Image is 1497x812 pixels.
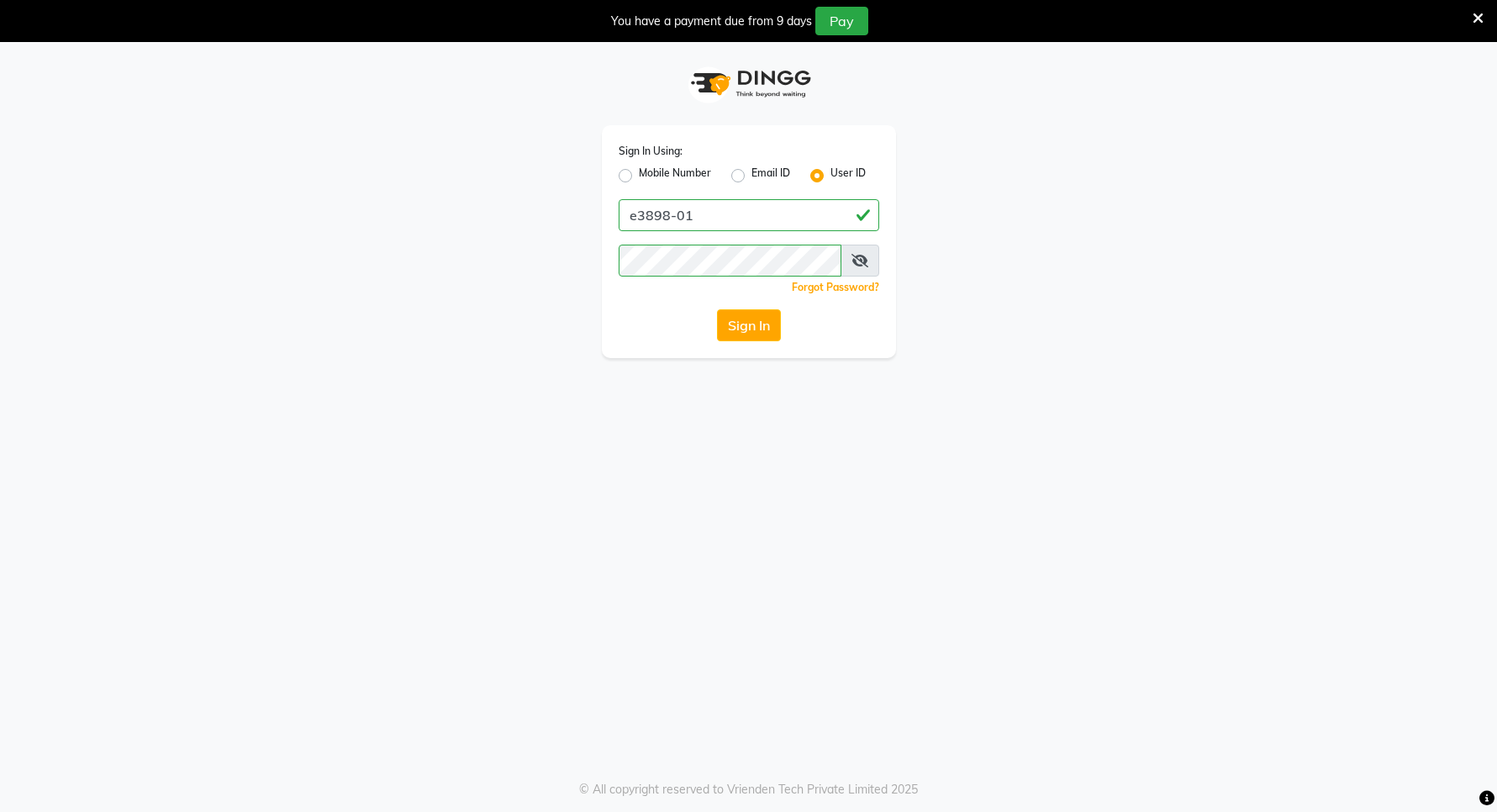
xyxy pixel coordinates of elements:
[792,281,879,293] a: Forgot Password?
[619,199,879,231] input: Username
[611,13,812,30] div: You have a payment due from 9 days
[830,166,866,186] label: User ID
[639,166,711,186] label: Mobile Number
[619,144,683,159] label: Sign In Using:
[815,7,868,35] button: Pay
[682,59,816,108] img: logo1.svg
[619,245,841,277] input: Username
[717,309,781,341] button: Sign In
[751,166,790,186] label: Email ID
